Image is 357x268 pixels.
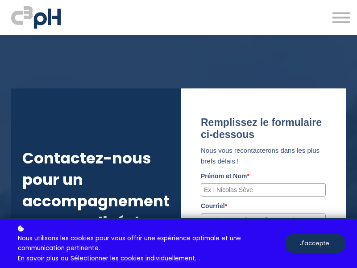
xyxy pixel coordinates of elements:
label: Prénom et Nom [201,171,326,181]
label: Courriel [201,201,326,211]
p: ou . [16,224,285,264]
input: Ex : Nicolas Sève [201,183,326,197]
span: Nous utilisons les cookies pour vous offrir une expérience optimale et une communication pertinente. [18,234,278,254]
button: J'accepte. [285,234,346,253]
title: Remplissez le formulaire ci-dessous [201,117,326,141]
a: Sélectionner les cookies individuellement. [71,254,196,264]
input: Ex : jeveux.meformer@avecc3ph.com [201,214,326,227]
p: Nous vous recontacterons dans les plus brefs délais ! [201,145,326,167]
a: En savoir plus [18,254,58,264]
img: logo C3PH [11,4,61,30]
